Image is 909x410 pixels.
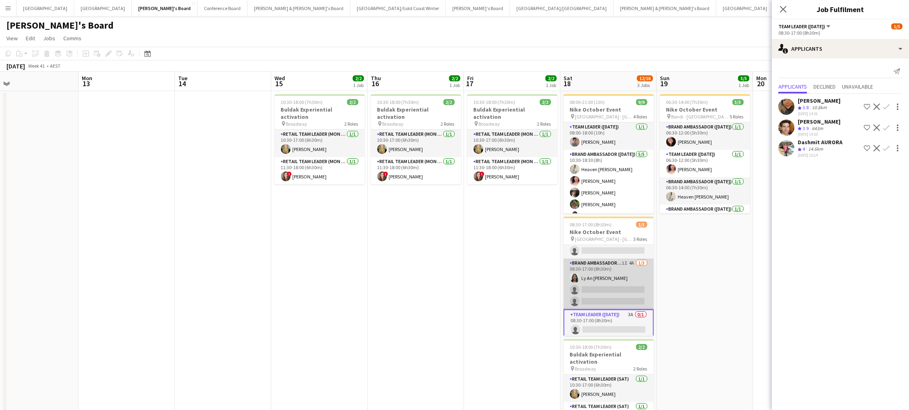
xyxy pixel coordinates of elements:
[660,75,670,82] span: Sun
[564,150,654,224] app-card-role: Brand Ambassador ([DATE])5/510:30-18:30 (8h)Heaven [PERSON_NAME][PERSON_NAME][PERSON_NAME][PERSON...
[778,23,832,29] button: Team Leader ([DATE])
[60,33,85,43] a: Comms
[510,0,614,16] button: [GEOGRAPHIC_DATA]/[GEOGRAPHIC_DATA]
[810,125,825,132] div: 643m
[353,82,364,88] div: 1 Job
[807,146,825,153] div: 14.6km
[383,121,404,127] span: Broadway
[441,121,455,127] span: 2 Roles
[275,75,285,82] span: Wed
[546,82,556,88] div: 1 Job
[798,153,842,158] div: [DATE] 15:14
[636,99,647,105] span: 9/9
[672,114,730,120] span: Bondi - [GEOGRAPHIC_DATA]
[778,84,807,89] span: Applicants
[575,236,634,242] span: [GEOGRAPHIC_DATA] - [GEOGRAPHIC_DATA]
[660,122,750,150] app-card-role: Brand Ambassador ([DATE])1/106:30-12:00 (5h30m)[PERSON_NAME]
[730,114,744,120] span: 5 Roles
[26,35,35,42] span: Edit
[798,97,840,104] div: [PERSON_NAME]
[17,0,74,16] button: [GEOGRAPHIC_DATA]
[564,75,572,82] span: Sat
[545,75,557,81] span: 2/2
[634,114,647,120] span: 4 Roles
[537,121,551,127] span: 2 Roles
[6,19,114,31] h1: [PERSON_NAME]'s Board
[371,106,461,120] h3: Buldak Experiential activation
[738,75,749,81] span: 5/5
[564,94,654,213] app-job-card: 08:00-21:00 (13h)9/9Nike October Event [GEOGRAPHIC_DATA] - [GEOGRAPHIC_DATA]4 RolesTeam Leader ([...
[575,366,597,372] span: Broadway
[275,157,365,184] app-card-role: RETAIL Team Leader (Mon - Fri)1/111:30-18:00 (6h30m)![PERSON_NAME]
[74,0,132,16] button: [GEOGRAPHIC_DATA]
[275,130,365,157] app-card-role: RETAIL Team Leader (Mon - Fri)1/110:30-17:00 (6h30m)[PERSON_NAME]
[177,79,187,88] span: 14
[275,106,365,120] h3: Buldak Experiential activation
[370,79,381,88] span: 16
[738,82,749,88] div: 1 Job
[570,344,612,350] span: 10:30-18:00 (7h30m)
[564,231,654,259] app-card-role: Brand Ambassador ([DATE])4A0/108:30-14:30 (6h)
[371,75,381,82] span: Thu
[798,118,840,125] div: [PERSON_NAME]
[803,104,809,110] span: 3.8
[636,222,647,228] span: 1/5
[287,172,292,176] span: !
[467,75,474,82] span: Fri
[466,79,474,88] span: 17
[377,99,419,105] span: 10:30-18:00 (7h30m)
[178,75,187,82] span: Tue
[798,132,840,137] div: [DATE] 14:53
[6,35,18,42] span: View
[660,177,750,205] app-card-role: Brand Ambassador ([DATE])1/106:30-14:00 (7h30m)Heaven [PERSON_NAME]
[480,172,485,176] span: !
[467,157,557,184] app-card-role: RETAIL Team Leader (Mon - Fri)1/111:30-18:00 (6h30m)![PERSON_NAME]
[345,121,358,127] span: 2 Roles
[803,125,809,131] span: 3.9
[198,0,248,16] button: Conference Board
[467,94,557,184] app-job-card: 10:30-18:00 (7h30m)2/2Buldak Experiential activation Broadway2 RolesRETAIL Team Leader (Mon - Fri...
[63,35,81,42] span: Comms
[570,99,605,105] span: 08:00-21:00 (13h)
[564,351,654,365] h3: Buldak Experiential activation
[564,259,654,309] app-card-role: Brand Ambassador ([DATE])1I4A1/308:30-17:00 (8h30m)Ly An [PERSON_NAME]
[27,63,47,69] span: Week 41
[6,62,25,70] div: [DATE]
[564,309,654,338] app-card-role: Team Leader ([DATE])3A0/108:30-17:00 (8h30m)
[660,94,750,213] app-job-card: 06:30-14:00 (7h30m)5/5Nike October Event Bondi - [GEOGRAPHIC_DATA]5 RolesBrand Ambassador ([DATE]...
[564,217,654,336] app-job-card: 08:30-17:00 (8h30m)1/5Nike October Event [GEOGRAPHIC_DATA] - [GEOGRAPHIC_DATA]3 RolesBrand Ambass...
[772,4,909,14] h3: Job Fulfilment
[82,75,92,82] span: Mon
[449,75,460,81] span: 2/2
[634,366,647,372] span: 2 Roles
[43,35,55,42] span: Jobs
[755,79,767,88] span: 20
[446,0,510,16] button: [PERSON_NAME]'s Board
[798,139,842,146] div: Dashmit AURORA
[23,33,38,43] a: Edit
[778,23,825,29] span: Team Leader (Saturday)
[570,222,612,228] span: 08:30-17:00 (8h30m)
[286,121,308,127] span: Broadway
[660,150,750,177] app-card-role: Team Leader ([DATE])1/106:30-12:00 (5h30m)[PERSON_NAME]
[132,0,198,16] button: [PERSON_NAME]'s Board
[281,99,323,105] span: 10:30-18:00 (7h30m)
[371,94,461,184] app-job-card: 10:30-18:00 (7h30m)2/2Buldak Experiential activation Broadway2 RolesRETAIL Team Leader (Mon - Fri...
[474,99,516,105] span: 10:30-18:00 (7h30m)
[778,30,903,36] div: 08:30-17:00 (8h30m)
[803,146,805,152] span: 4
[479,121,500,127] span: Broadway
[347,99,358,105] span: 2/2
[732,99,744,105] span: 5/5
[467,106,557,120] h3: Buldak Experiential activation
[614,0,716,16] button: [PERSON_NAME] & [PERSON_NAME]'s Board
[564,375,654,402] app-card-role: RETAIL Team Leader (Sat)1/110:30-17:00 (6h30m)[PERSON_NAME]
[467,130,557,157] app-card-role: RETAIL Team Leader (Mon - Fri)1/110:30-17:00 (6h30m)[PERSON_NAME]
[772,39,909,58] div: Applicants
[659,79,670,88] span: 19
[371,130,461,157] app-card-role: RETAIL Team Leader (Mon - Fri)1/110:30-17:00 (6h30m)[PERSON_NAME]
